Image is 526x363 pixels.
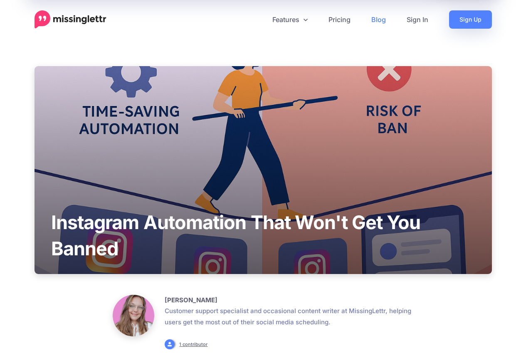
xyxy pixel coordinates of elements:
[449,10,492,29] a: Sign Up
[361,10,396,29] a: Blog
[113,295,154,336] img: Justine Van Noort
[396,10,439,29] a: Sign In
[35,209,492,262] h1: Instagram Automation That Won't Get You Banned
[179,341,207,347] a: 1 contributor
[262,10,318,29] a: Features
[318,10,361,29] a: Pricing
[165,296,217,304] b: [PERSON_NAME]
[35,10,106,29] a: Home
[165,305,413,328] p: Customer support specialist and occasional content writer at MissingLettr, helping users get the ...
[165,339,175,349] img: user_default_image.png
